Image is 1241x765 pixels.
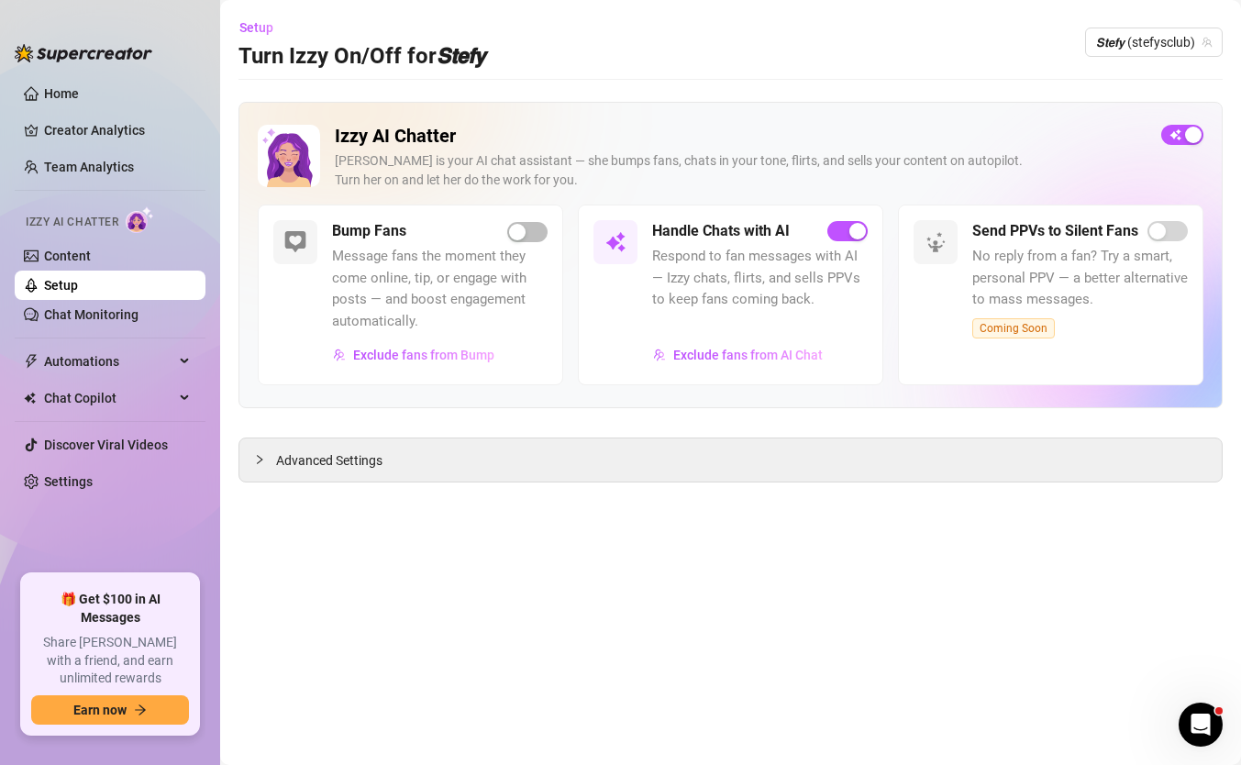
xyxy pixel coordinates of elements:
[972,246,1188,311] span: No reply from a fan? Try a smart, personal PPV — a better alternative to mass messages.
[652,246,868,311] span: Respond to fan messages with AI — Izzy chats, flirts, and sells PPVs to keep fans coming back.
[31,634,189,688] span: Share [PERSON_NAME] with a friend, and earn unlimited rewards
[134,704,147,716] span: arrow-right
[1096,28,1212,56] span: 𝙎𝙩𝙚𝙛𝙮 (stefysclub)
[254,449,276,470] div: collapsed
[335,151,1147,190] div: [PERSON_NAME] is your AI chat assistant — she bumps fans, chats in your tone, flirts, and sells y...
[238,13,288,42] button: Setup
[31,695,189,725] button: Earn nowarrow-right
[335,125,1147,148] h2: Izzy AI Chatter
[652,340,824,370] button: Exclude fans from AI Chat
[44,347,174,376] span: Automations
[353,348,494,362] span: Exclude fans from Bump
[1202,37,1213,48] span: team
[1179,703,1223,747] iframe: Intercom live chat
[44,438,168,452] a: Discover Viral Videos
[652,220,790,242] h5: Handle Chats with AI
[44,474,93,489] a: Settings
[44,383,174,413] span: Chat Copilot
[972,318,1055,338] span: Coming Soon
[31,591,189,626] span: 🎁 Get $100 in AI Messages
[73,703,127,717] span: Earn now
[238,42,485,72] h3: Turn Izzy On/Off for 𝙎𝙩𝙚𝙛𝙮
[44,278,78,293] a: Setup
[26,214,118,231] span: Izzy AI Chatter
[44,160,134,174] a: Team Analytics
[332,220,406,242] h5: Bump Fans
[44,249,91,263] a: Content
[604,231,626,253] img: svg%3e
[284,231,306,253] img: svg%3e
[333,349,346,361] img: svg%3e
[925,231,947,253] img: svg%3e
[972,220,1138,242] h5: Send PPVs to Silent Fans
[254,454,265,465] span: collapsed
[44,116,191,145] a: Creator Analytics
[258,125,320,187] img: Izzy AI Chatter
[126,206,154,233] img: AI Chatter
[15,44,152,62] img: logo-BBDzfeDw.svg
[44,86,79,101] a: Home
[332,340,495,370] button: Exclude fans from Bump
[653,349,666,361] img: svg%3e
[673,348,823,362] span: Exclude fans from AI Chat
[239,20,273,35] span: Setup
[332,246,548,332] span: Message fans the moment they come online, tip, or engage with posts — and boost engagement automa...
[24,354,39,369] span: thunderbolt
[276,450,382,471] span: Advanced Settings
[24,392,36,405] img: Chat Copilot
[44,307,139,322] a: Chat Monitoring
